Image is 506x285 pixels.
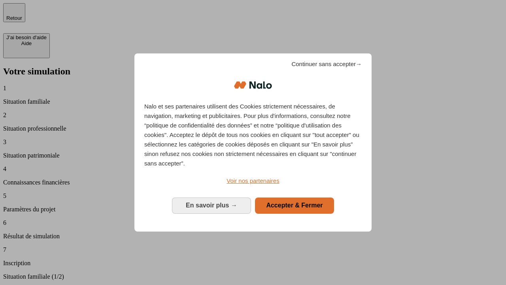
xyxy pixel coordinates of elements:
span: Continuer sans accepter→ [291,59,362,69]
p: Nalo et ses partenaires utilisent des Cookies strictement nécessaires, de navigation, marketing e... [144,102,362,168]
button: Accepter & Fermer: Accepter notre traitement des données et fermer [255,198,334,213]
span: Voir nos partenaires [227,177,279,184]
img: Logo [234,73,272,97]
span: En savoir plus → [186,202,237,209]
button: En savoir plus: Configurer vos consentements [172,198,251,213]
div: Bienvenue chez Nalo Gestion du consentement [134,53,372,231]
span: Accepter & Fermer [266,202,323,209]
a: Voir nos partenaires [144,176,362,186]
